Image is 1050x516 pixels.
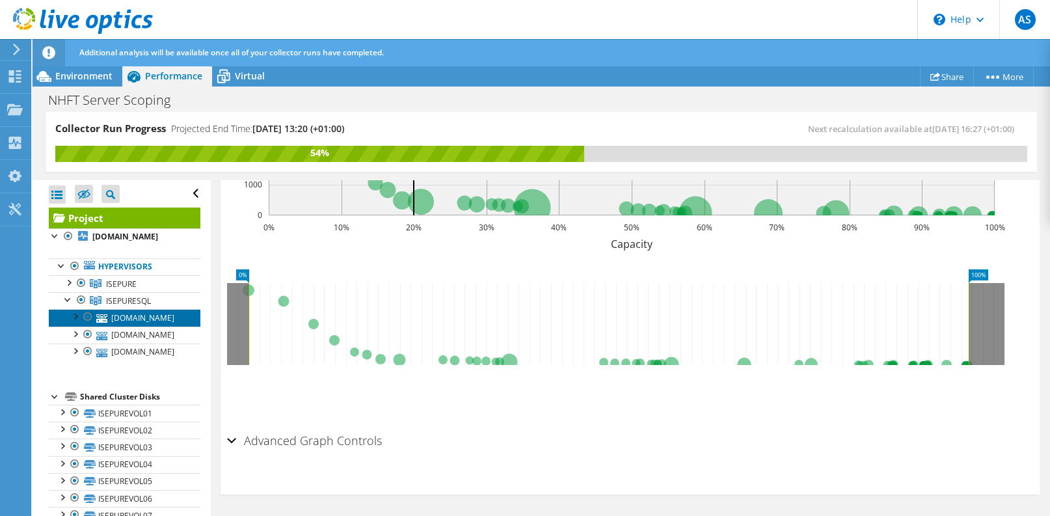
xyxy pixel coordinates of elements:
[49,473,200,490] a: ISEPUREVOL05
[49,405,200,422] a: ISEPUREVOL01
[92,231,158,242] b: [DOMAIN_NAME]
[479,222,494,233] text: 30%
[49,258,200,275] a: Hypervisors
[227,428,382,454] h2: Advanced Graph Controls
[42,93,191,107] h1: NHFT Server Scoping
[1015,9,1036,30] span: AS
[79,47,384,58] span: Additional analysis will be available once all of your collector runs have completed.
[406,222,422,233] text: 20%
[551,222,567,233] text: 40%
[973,66,1034,87] a: More
[80,389,200,405] div: Shared Cluster Disks
[49,344,200,360] a: [DOMAIN_NAME]
[49,275,200,292] a: ISEPURE
[697,222,712,233] text: 60%
[235,70,265,82] span: Virtual
[842,222,857,233] text: 80%
[55,70,113,82] span: Environment
[334,222,349,233] text: 10%
[624,222,639,233] text: 50%
[49,292,200,309] a: ISEPURESQL
[769,222,785,233] text: 70%
[55,146,584,160] div: 54%
[106,295,151,306] span: ISEPURESQL
[49,309,200,326] a: [DOMAIN_NAME]
[611,237,653,251] text: Capacity
[920,66,974,87] a: Share
[171,122,344,136] h4: Projected End Time:
[934,14,945,25] svg: \n
[145,70,202,82] span: Performance
[914,222,930,233] text: 90%
[258,210,262,221] text: 0
[49,490,200,507] a: ISEPUREVOL06
[49,456,200,473] a: ISEPUREVOL04
[49,208,200,228] a: Project
[808,123,1021,135] span: Next recalculation available at
[252,122,344,135] span: [DATE] 13:20 (+01:00)
[263,222,274,233] text: 0%
[106,278,137,290] span: ISEPURE
[984,222,1004,233] text: 100%
[49,327,200,344] a: [DOMAIN_NAME]
[244,179,262,190] text: 1000
[49,228,200,245] a: [DOMAIN_NAME]
[49,439,200,455] a: ISEPUREVOL03
[932,123,1014,135] span: [DATE] 16:27 (+01:00)
[49,422,200,439] a: ISEPUREVOL02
